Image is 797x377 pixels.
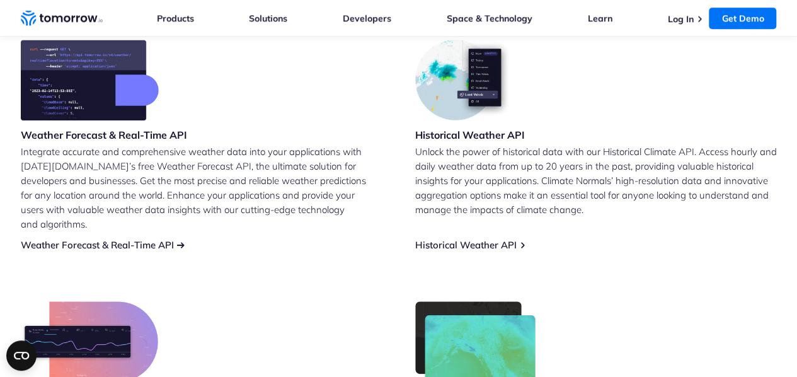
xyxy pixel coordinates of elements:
a: Learn [588,13,612,24]
p: Unlock the power of historical data with our Historical Climate API. Access hourly and daily weat... [415,144,777,217]
button: Open CMP widget [6,340,37,371]
h3: Weather Forecast & Real-Time API [21,128,187,142]
a: Developers [343,13,391,24]
a: Historical Weather API [415,239,517,251]
a: Weather Forecast & Real-Time API [21,239,174,251]
h3: Historical Weather API [415,128,525,142]
a: Products [157,13,194,24]
a: Space & Technology [447,13,532,24]
a: Get Demo [709,8,776,29]
a: Solutions [249,13,287,24]
a: Home link [21,9,103,28]
p: Integrate accurate and comprehensive weather data into your applications with [DATE][DOMAIN_NAME]... [21,144,382,231]
a: Log In [667,13,693,25]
